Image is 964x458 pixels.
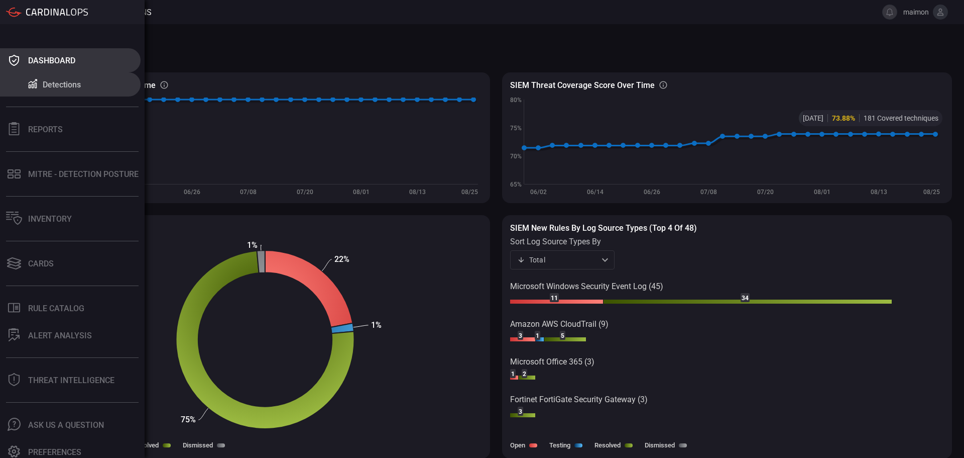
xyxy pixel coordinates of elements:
text: 06/02 [530,189,547,196]
text: 22% [334,254,349,264]
text: Microsoft Windows Security Event Log (45) [510,282,663,291]
text: 1 [536,332,539,339]
label: Dismissed [645,441,675,449]
text: 07/08 [700,189,717,196]
text: 34 [742,295,749,302]
label: Resolved [133,441,159,449]
text: 70% [510,153,522,160]
div: Preferences [28,447,81,457]
div: Inventory [28,214,72,224]
label: Open [510,441,525,449]
div: Detections [43,80,81,89]
text: 06/14 [587,189,604,196]
text: Microsoft Office 365 (3) [510,357,594,367]
label: Resolved [594,441,621,449]
text: 80% [510,97,522,104]
text: 1% [247,240,258,250]
div: Cards [28,259,54,268]
text: 08/01 [353,189,370,196]
text: 07/20 [757,189,774,196]
div: Dashboard [28,56,75,65]
div: MITRE - Detection Posture [28,169,139,179]
div: Threat Intelligence [28,376,114,385]
text: 07/08 [240,189,257,196]
text: 06/26 [184,189,200,196]
div: ALERT ANALYSIS [28,331,92,340]
h3: SIEM New rules by log source types (Top 4 of 48) [510,223,944,233]
text: 08/25 [461,189,478,196]
text: 08/01 [814,189,830,196]
text: 5 [561,332,564,339]
text: 75% [181,415,196,424]
text: 65% [510,181,522,188]
text: 08/13 [409,189,426,196]
text: 3 [519,332,522,339]
text: Fortinet FortiGate Security Gateway (3) [510,395,648,404]
text: 06/26 [644,189,660,196]
text: 1% [371,320,382,330]
text: 08/13 [871,189,887,196]
text: 1 [511,371,515,378]
text: 3 [519,408,522,415]
h3: SIEM Threat coverage score over time [510,80,655,90]
text: Amazon AWS CloudTrail (9) [510,319,609,329]
label: Testing [549,441,570,449]
div: Ask Us A Question [28,420,104,430]
text: 11 [551,295,558,302]
div: Reports [28,125,63,134]
text: 07/20 [297,189,313,196]
label: sort log source types by [510,237,615,246]
label: Dismissed [183,441,213,449]
text: 2 [523,371,526,378]
text: 75% [510,125,522,132]
text: 08/25 [923,189,940,196]
div: Total [517,255,598,265]
span: maimon [901,8,929,16]
div: Rule Catalog [28,304,84,313]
